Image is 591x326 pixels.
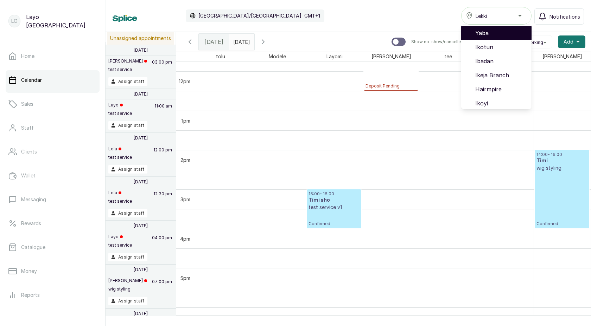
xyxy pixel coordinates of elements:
[6,190,100,209] a: Messaging
[309,204,360,211] p: test service v1
[475,43,526,51] span: Ikotun
[443,52,453,61] span: tee
[370,52,413,61] span: [PERSON_NAME]
[134,311,148,317] p: [DATE]
[6,142,100,162] a: Clients
[558,35,585,48] button: Add
[6,261,100,281] a: Money
[179,235,192,242] div: 4pm
[152,190,173,209] p: 12:30 pm
[21,148,37,155] p: Clients
[108,234,132,240] p: Layo
[21,124,34,131] p: Staff
[6,285,100,305] a: Reports
[151,234,173,253] p: 04:00 pm
[198,12,301,19] p: [GEOGRAPHIC_DATA]/[GEOGRAPHIC_DATA]
[152,146,173,165] p: 12:00 pm
[6,118,100,138] a: Staff
[21,292,40,299] p: Reports
[151,278,173,297] p: 07:00 pm
[21,53,34,60] p: Home
[461,25,532,109] ul: Lekki
[6,166,100,185] a: Wallet
[108,209,147,217] button: Assign staff
[179,196,192,203] div: 3pm
[108,58,147,64] p: [PERSON_NAME]
[108,67,147,72] p: test service
[309,211,360,227] p: Confirmed
[134,267,148,273] p: [DATE]
[536,152,587,157] p: 14:00 - 16:00
[108,253,147,261] button: Assign staff
[108,286,147,292] p: wig styling
[549,13,580,20] span: Notifications
[21,244,45,251] p: Catalogue
[411,39,464,45] p: Show no-show/cancelled
[475,57,526,65] span: Ibadan
[108,121,147,130] button: Assign staff
[108,155,132,160] p: test service
[151,58,173,77] p: 03:00 pm
[475,99,526,107] span: Ikoyi
[153,102,173,121] p: 11:00 am
[6,237,100,257] a: Catalogue
[108,198,132,204] p: test service
[475,29,526,37] span: Yaba
[475,85,526,93] span: Hairmpire
[309,197,360,204] h3: Timi sho
[108,111,132,116] p: test service
[26,13,97,30] p: Layo [GEOGRAPHIC_DATA]
[107,32,174,45] p: Unassigned appointments
[108,77,147,86] button: Assign staff
[536,164,587,171] p: wig styling
[108,297,147,305] button: Assign staff
[21,100,33,107] p: Sales
[304,12,320,19] p: GMT+1
[108,165,147,174] button: Assign staff
[180,117,192,124] div: 1pm
[21,172,36,179] p: Wallet
[134,91,148,97] p: [DATE]
[541,52,584,61] span: [PERSON_NAME]
[21,268,37,275] p: Money
[536,171,587,227] p: Confirmed
[177,78,192,85] div: 12pm
[134,179,148,185] p: [DATE]
[204,38,223,46] span: [DATE]
[11,18,18,25] p: LO
[536,157,587,164] h3: Timi
[21,77,42,84] p: Calendar
[267,52,287,61] span: Modele
[6,214,100,233] a: Rewards
[108,102,132,108] p: Layo
[215,52,227,61] span: tolu
[476,12,487,20] span: Lekki
[6,94,100,114] a: Sales
[108,190,132,196] p: Lolu
[179,274,192,282] div: 5pm
[325,52,344,61] span: Layomi
[108,242,132,248] p: test service
[475,71,526,79] span: Ikeja Branch
[309,191,360,197] p: 15:00 - 16:00
[108,278,147,283] p: [PERSON_NAME]
[134,47,148,53] p: [DATE]
[179,156,192,164] div: 2pm
[534,8,584,25] button: Notifications
[179,314,192,321] div: 6pm
[134,223,148,229] p: [DATE]
[134,135,148,141] p: [DATE]
[6,70,100,90] a: Calendar
[564,38,573,45] span: Add
[199,34,229,50] div: [DATE]
[6,46,100,66] a: Home
[21,220,41,227] p: Rewards
[526,40,543,45] span: Working
[108,146,132,152] p: Lolu
[21,196,46,203] p: Messaging
[461,7,532,25] button: Lekki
